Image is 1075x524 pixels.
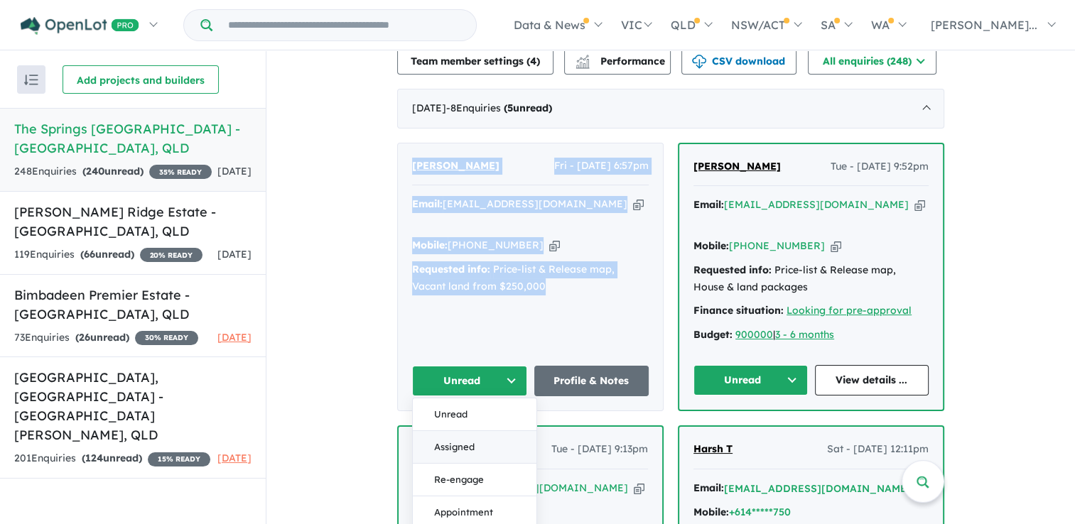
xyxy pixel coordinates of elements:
[443,197,627,210] a: [EMAIL_ADDRESS][DOMAIN_NAME]
[551,441,648,458] span: Tue - [DATE] 9:13pm
[693,481,724,494] strong: Email:
[80,248,134,261] strong: ( unread)
[413,398,536,431] button: Unread
[14,285,252,324] h5: Bimbadeen Premier Estate - [GEOGRAPHIC_DATA] , QLD
[693,441,733,458] a: Harsh T
[24,75,38,85] img: sort.svg
[693,263,772,276] strong: Requested info:
[735,328,773,341] a: 900000
[724,198,909,211] a: [EMAIL_ADDRESS][DOMAIN_NAME]
[412,239,448,251] strong: Mobile:
[808,46,936,75] button: All enquiries (248)
[412,159,499,172] span: [PERSON_NAME]
[412,366,527,396] button: Unread
[693,198,724,211] strong: Email:
[914,197,925,212] button: Copy
[217,165,252,178] span: [DATE]
[446,102,552,114] span: - 8 Enquir ies
[14,368,252,444] h5: [GEOGRAPHIC_DATA], [GEOGRAPHIC_DATA] - [GEOGRAPHIC_DATA][PERSON_NAME] , QLD
[534,366,649,396] a: Profile & Notes
[79,331,90,344] span: 26
[576,55,589,62] img: line-chart.svg
[148,452,210,466] span: 15 % READY
[14,202,252,241] h5: [PERSON_NAME] Ridge Estate - [GEOGRAPHIC_DATA] , QLD
[14,329,198,346] div: 73 Enquir ies
[554,158,649,175] span: Fri - [DATE] 6:57pm
[564,46,671,75] button: Performance
[412,261,649,295] div: Price-list & Release map, Vacant land from $250,000
[931,18,1037,32] span: [PERSON_NAME]...
[693,239,729,252] strong: Mobile:
[217,452,252,464] span: [DATE]
[448,239,544,251] a: [PHONE_NUMBER]
[549,238,560,253] button: Copy
[693,442,733,455] span: Harsh T
[693,160,781,173] span: [PERSON_NAME]
[693,158,781,175] a: [PERSON_NAME]
[21,17,139,35] img: Openlot PRO Logo White
[135,331,198,345] span: 30 % READY
[724,481,911,496] button: [EMAIL_ADDRESS][DOMAIN_NAME]
[530,55,536,67] span: 4
[787,304,912,317] a: Looking for pre-approval
[634,481,644,496] button: Copy
[831,158,929,175] span: Tue - [DATE] 9:52pm
[75,331,129,344] strong: ( unread)
[217,331,252,344] span: [DATE]
[693,328,733,341] strong: Budget:
[397,89,944,129] div: [DATE]
[578,55,665,67] span: Performance
[693,304,784,317] strong: Finance situation:
[84,248,95,261] span: 66
[827,441,929,458] span: Sat - [DATE] 12:11pm
[692,55,706,69] img: download icon
[693,262,929,296] div: Price-list & Release map, House & land packages
[507,102,513,114] span: 5
[86,165,104,178] span: 240
[217,248,252,261] span: [DATE]
[14,163,212,180] div: 248 Enquir ies
[215,10,473,40] input: Try estate name, suburb, builder or developer
[82,165,144,178] strong: ( unread)
[412,197,443,210] strong: Email:
[413,464,536,496] button: Re-engage
[633,197,644,212] button: Copy
[413,431,536,464] button: Assigned
[504,102,552,114] strong: ( unread)
[397,46,553,75] button: Team member settings (4)
[831,239,841,253] button: Copy
[815,365,929,395] a: View details ...
[412,158,499,175] a: [PERSON_NAME]
[14,119,252,158] h5: The Springs [GEOGRAPHIC_DATA] - [GEOGRAPHIC_DATA] , QLD
[412,263,490,275] strong: Requested info:
[14,246,202,263] div: 119 Enquir ies
[576,59,590,68] img: bar-chart.svg
[775,328,834,341] a: 3 - 6 months
[693,506,729,518] strong: Mobile:
[693,365,808,395] button: Unread
[729,239,825,252] a: [PHONE_NUMBER]
[63,65,219,94] button: Add projects and builders
[149,165,212,179] span: 35 % READY
[681,46,796,75] button: CSV download
[693,327,929,344] div: |
[85,452,103,464] span: 124
[140,248,202,262] span: 20 % READY
[14,450,210,467] div: 201 Enquir ies
[82,452,142,464] strong: ( unread)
